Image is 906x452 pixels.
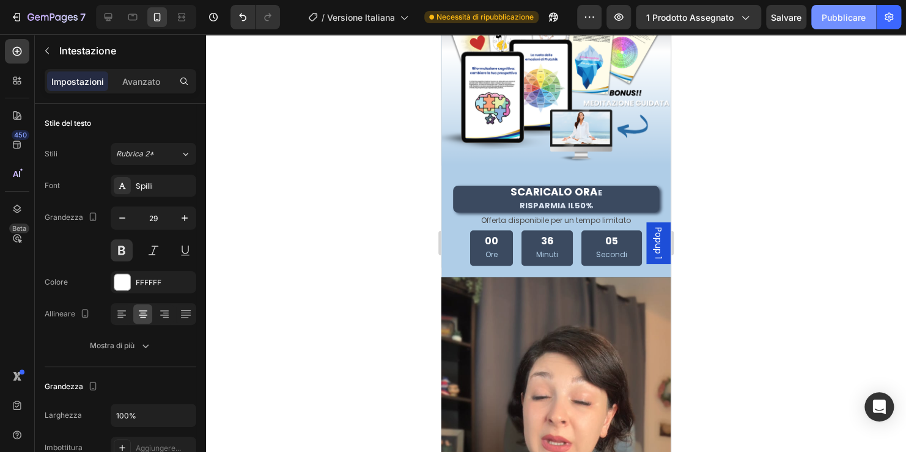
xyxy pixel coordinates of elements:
[45,180,60,191] font: Font
[45,277,68,288] font: Colore
[636,5,761,29] button: 1 prodotto assegnato
[80,10,86,24] p: 7
[90,340,134,351] font: Mostra di più
[45,212,83,223] font: Grandezza
[12,130,29,140] div: 450
[45,335,196,357] button: Mostra di più
[136,181,193,192] div: Spilli
[822,11,866,24] font: Pubblicare
[136,277,193,288] div: FFFFFF
[771,12,801,23] span: Salvare
[45,381,83,392] font: Grandezza
[45,308,75,319] font: Allineare
[5,5,91,29] button: 7
[122,75,160,88] p: Avanzato
[811,5,876,29] button: Pubblicare
[45,148,57,159] font: Stili
[116,148,154,159] span: Rubrica 2*
[59,43,191,58] p: Heading
[864,392,894,421] div: Apri Intercom Messenger
[766,5,806,29] button: Salvare
[9,224,29,233] div: Beta
[322,11,325,24] span: /
[111,143,196,165] button: Rubrica 2*
[230,5,280,29] div: Annulla/Ripeti
[51,75,104,88] p: Impostazioni
[327,11,395,24] span: Versione Italiana
[45,410,82,421] font: Larghezza
[441,34,671,452] iframe: Design area
[111,404,196,426] input: Automatico
[646,11,734,24] span: 1 prodotto assegnato
[436,12,534,23] span: Necessità di ripubblicazione
[45,118,91,129] font: Stile del testo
